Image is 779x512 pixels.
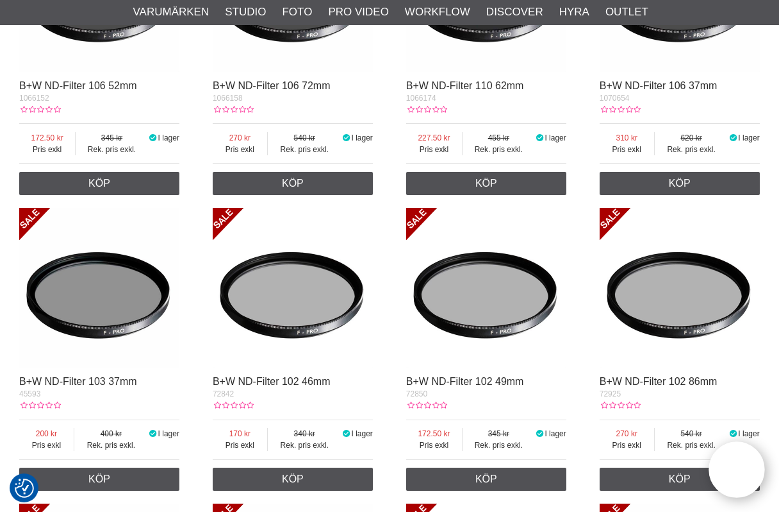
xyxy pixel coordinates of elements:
span: Pris exkl [406,439,462,451]
span: 172.50 [406,428,462,439]
span: 620 [655,132,728,144]
a: B+W ND-Filter 102 86mm [600,376,717,387]
span: Rek. pris exkl. [463,144,535,155]
a: B+W ND-Filter 106 72mm [213,80,331,91]
div: Kundbetyg: 0 [213,104,254,115]
a: Köp [406,468,566,491]
div: Kundbetyg: 0 [213,400,254,411]
div: Kundbetyg: 0 [406,400,447,411]
span: 400 [74,428,148,439]
i: I lager [728,429,739,438]
span: Pris exkl [19,439,74,451]
span: Pris exkl [19,144,75,155]
a: Köp [19,468,179,491]
a: B+W ND-Filter 102 46mm [213,376,331,387]
span: 310 [600,132,654,144]
a: B+W ND-Filter 110 62mm [406,80,524,91]
div: Kundbetyg: 0 [600,104,641,115]
a: B+W ND-Filter 102 49mm [406,376,524,387]
img: B+W ND-Filter 103 37mm [19,208,179,368]
img: Revisit consent button [15,479,34,498]
span: 1066174 [406,94,436,103]
i: I lager [535,429,545,438]
span: Pris exkl [600,439,654,451]
span: Rek. pris exkl. [463,439,535,451]
span: 345 [463,428,535,439]
span: 227.50 [406,132,462,144]
a: Workflow [405,4,470,21]
span: 200 [19,428,74,439]
a: B+W ND-Filter 106 52mm [19,80,137,91]
span: Rek. pris exkl. [74,439,148,451]
i: I lager [535,133,545,142]
div: Kundbetyg: 0 [600,400,641,411]
i: I lager [341,133,352,142]
img: B+W ND-Filter 102 86mm [600,208,760,368]
span: 340 [268,428,341,439]
a: Outlet [605,4,648,21]
span: 72850 [406,389,427,398]
span: Rek. pris exkl. [268,439,341,451]
span: 455 [463,132,535,144]
a: Köp [600,172,760,195]
a: Studio [225,4,266,21]
span: 270 [600,428,654,439]
a: Köp [213,172,373,195]
span: I lager [738,429,759,438]
span: 270 [213,132,267,144]
span: Pris exkl [213,144,267,155]
i: I lager [341,429,352,438]
a: Köp [213,468,373,491]
span: Rek. pris exkl. [268,144,341,155]
a: Pro Video [328,4,388,21]
span: 45593 [19,389,40,398]
a: Varumärken [133,4,209,21]
span: Rek. pris exkl. [655,439,728,451]
i: I lager [728,133,739,142]
div: Kundbetyg: 0 [19,104,60,115]
span: 1066158 [213,94,243,103]
span: 540 [268,132,341,144]
span: Rek. pris exkl. [76,144,148,155]
span: 1066152 [19,94,49,103]
span: 345 [76,132,148,144]
a: B+W ND-Filter 103 37mm [19,376,137,387]
span: 172.50 [19,132,75,144]
span: I lager [158,429,179,438]
a: Köp [406,172,566,195]
button: Samtyckesinställningar [15,477,34,500]
span: Pris exkl [600,144,654,155]
span: Pris exkl [213,439,267,451]
img: B+W ND-Filter 102 46mm [213,208,373,368]
span: 72842 [213,389,234,398]
span: 1070654 [600,94,630,103]
span: 540 [655,428,728,439]
i: I lager [148,429,158,438]
a: Foto [282,4,312,21]
i: I lager [148,133,158,142]
a: B+W ND-Filter 106 37mm [600,80,717,91]
span: I lager [352,429,373,438]
span: 72925 [600,389,621,398]
a: Köp [19,172,179,195]
div: Kundbetyg: 0 [406,104,447,115]
a: Discover [486,4,543,21]
span: I lager [545,429,566,438]
a: Köp [600,468,760,491]
div: Kundbetyg: 0 [19,400,60,411]
span: I lager [158,133,179,142]
img: B+W ND-Filter 102 49mm [406,208,566,368]
span: I lager [738,133,759,142]
span: I lager [352,133,373,142]
span: 170 [213,428,267,439]
span: I lager [545,133,566,142]
span: Pris exkl [406,144,462,155]
span: Rek. pris exkl. [655,144,728,155]
a: Hyra [559,4,589,21]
